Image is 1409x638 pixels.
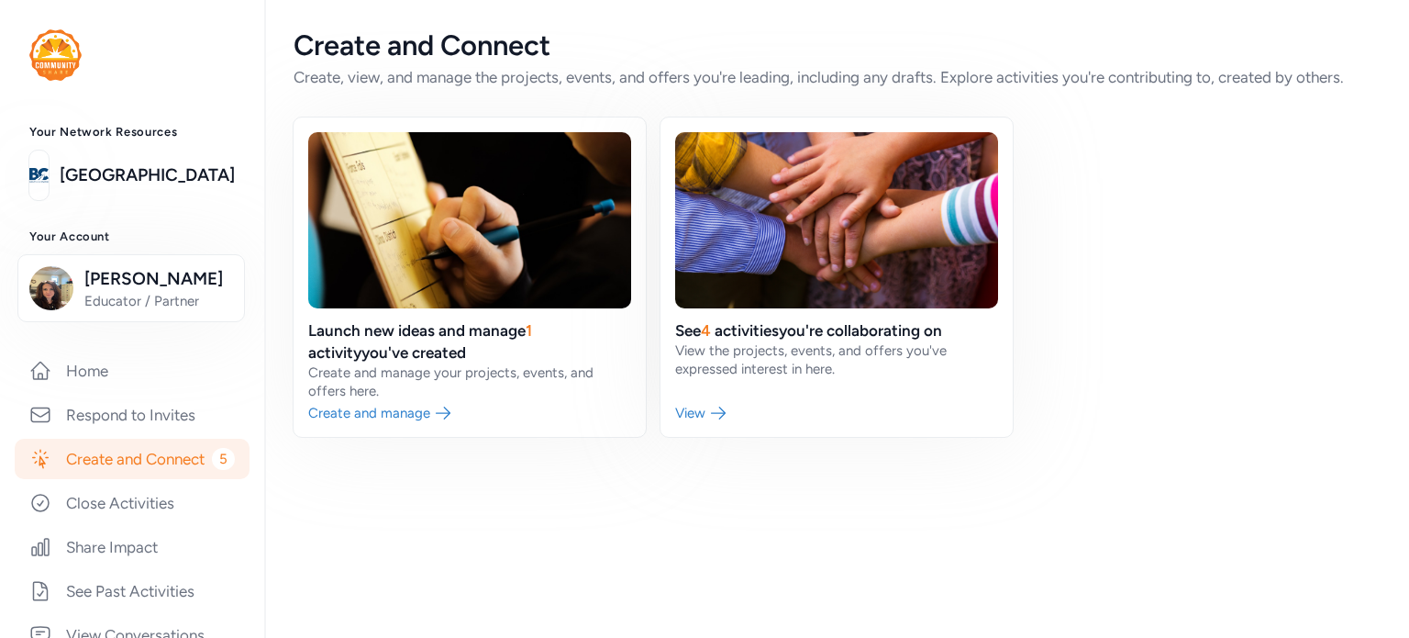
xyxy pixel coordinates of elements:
[15,395,250,435] a: Respond to Invites
[15,527,250,567] a: Share Impact
[84,292,233,310] span: Educator / Partner
[29,29,82,81] img: logo
[84,266,233,292] span: [PERSON_NAME]
[15,571,250,611] a: See Past Activities
[15,483,250,523] a: Close Activities
[15,351,250,391] a: Home
[212,448,235,470] span: 5
[294,29,1380,62] div: Create and Connect
[29,229,235,244] h3: Your Account
[17,254,245,322] button: [PERSON_NAME]Educator / Partner
[29,125,235,140] h3: Your Network Resources
[60,162,235,188] a: [GEOGRAPHIC_DATA]
[15,439,250,479] a: Create and Connect5
[29,155,49,196] img: logo
[294,66,1380,88] div: Create, view, and manage the projects, events, and offers you're leading, including any drafts. E...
